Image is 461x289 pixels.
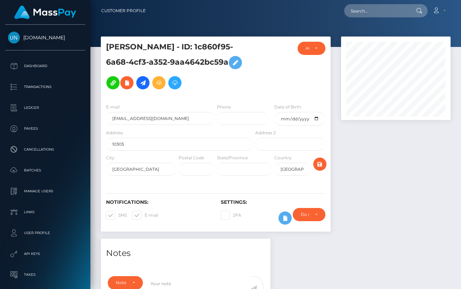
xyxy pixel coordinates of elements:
button: ACTIVE [298,42,325,55]
a: Customer Profile [101,3,146,18]
label: City [106,155,114,161]
p: User Profile [8,228,82,238]
label: Date of Birth [274,104,301,110]
img: Unlockt.me [8,32,20,43]
a: Payees [5,120,85,137]
label: Address 2 [255,130,276,136]
label: SMS [106,211,127,220]
p: Transactions [8,82,82,92]
p: Taxes [8,270,82,280]
button: Do not require [293,208,325,221]
div: Note Type [116,280,127,286]
a: Links [5,203,85,221]
h5: [PERSON_NAME] - ID: 1c860f95-6a68-4cf3-a352-9aa4642bc59a [106,42,249,93]
span: [DOMAIN_NAME] [5,34,85,41]
p: API Keys [8,249,82,259]
label: E-mail [106,104,120,110]
a: Initiate Payout [136,76,149,89]
a: Transactions [5,78,85,96]
label: Country [274,155,292,161]
label: E-mail [132,211,158,220]
p: Links [8,207,82,217]
a: Cancellations [5,141,85,158]
label: Phone [217,104,231,110]
label: State/Province [217,155,248,161]
a: Batches [5,162,85,179]
p: Ledger [8,103,82,113]
a: Taxes [5,266,85,283]
label: 2FA [221,211,241,220]
h4: Notes [106,247,265,259]
a: Dashboard [5,57,85,75]
a: Ledger [5,99,85,117]
p: Payees [8,123,82,134]
p: Dashboard [8,61,82,71]
a: API Keys [5,245,85,263]
a: User Profile [5,224,85,242]
a: Manage Users [5,183,85,200]
p: Cancellations [8,144,82,155]
input: Search... [344,4,410,17]
label: Postal Code [179,155,204,161]
p: Batches [8,165,82,176]
div: Do not require [301,212,309,217]
h6: Settings: [221,199,325,205]
div: ACTIVE [306,46,309,51]
p: Manage Users [8,186,82,196]
img: MassPay Logo [14,6,76,19]
h6: Notifications: [106,199,210,205]
label: Address [106,130,123,136]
